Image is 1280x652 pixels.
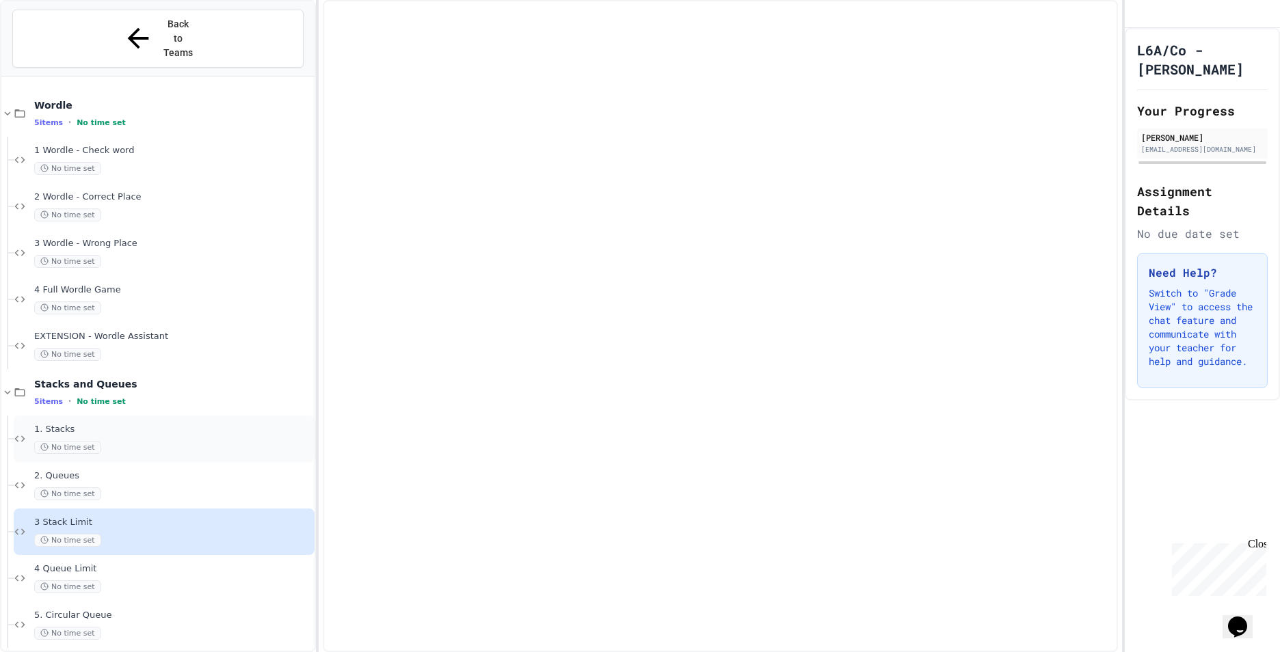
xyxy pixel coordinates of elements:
span: No time set [34,255,101,268]
iframe: chat widget [1166,538,1266,596]
span: No time set [77,118,126,127]
span: No time set [34,301,101,314]
div: [EMAIL_ADDRESS][DOMAIN_NAME] [1141,144,1264,154]
div: No due date set [1137,226,1268,242]
span: 3 Wordle - Wrong Place [34,238,312,249]
span: 2 Wordle - Correct Place [34,191,312,203]
span: • [68,117,71,128]
h3: Need Help? [1149,264,1256,281]
span: 1. Stacks [34,424,312,435]
span: 3 Stack Limit [34,517,312,528]
h2: Assignment Details [1137,182,1268,220]
span: No time set [34,208,101,221]
span: 4 Queue Limit [34,563,312,575]
span: • [68,396,71,407]
span: No time set [34,348,101,361]
p: Switch to "Grade View" to access the chat feature and communicate with your teacher for help and ... [1149,286,1256,368]
span: No time set [34,441,101,454]
span: No time set [34,580,101,593]
span: EXTENSION - Wordle Assistant [34,331,312,342]
span: 5 items [34,118,63,127]
span: No time set [34,627,101,640]
button: Back to Teams [12,10,304,68]
span: 1 Wordle - Check word [34,145,312,157]
h2: Your Progress [1137,101,1268,120]
span: No time set [77,397,126,406]
span: 2. Queues [34,470,312,482]
h1: L6A/Co - [PERSON_NAME] [1137,40,1268,79]
div: [PERSON_NAME] [1141,131,1264,144]
span: 5 items [34,397,63,406]
span: Back to Teams [162,17,194,60]
span: 5. Circular Queue [34,610,312,621]
span: Wordle [34,99,312,111]
div: Chat with us now!Close [5,5,94,87]
span: No time set [34,534,101,547]
iframe: chat widget [1223,597,1266,638]
span: Stacks and Queues [34,378,312,390]
span: No time set [34,162,101,175]
span: No time set [34,487,101,500]
span: 4 Full Wordle Game [34,284,312,296]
